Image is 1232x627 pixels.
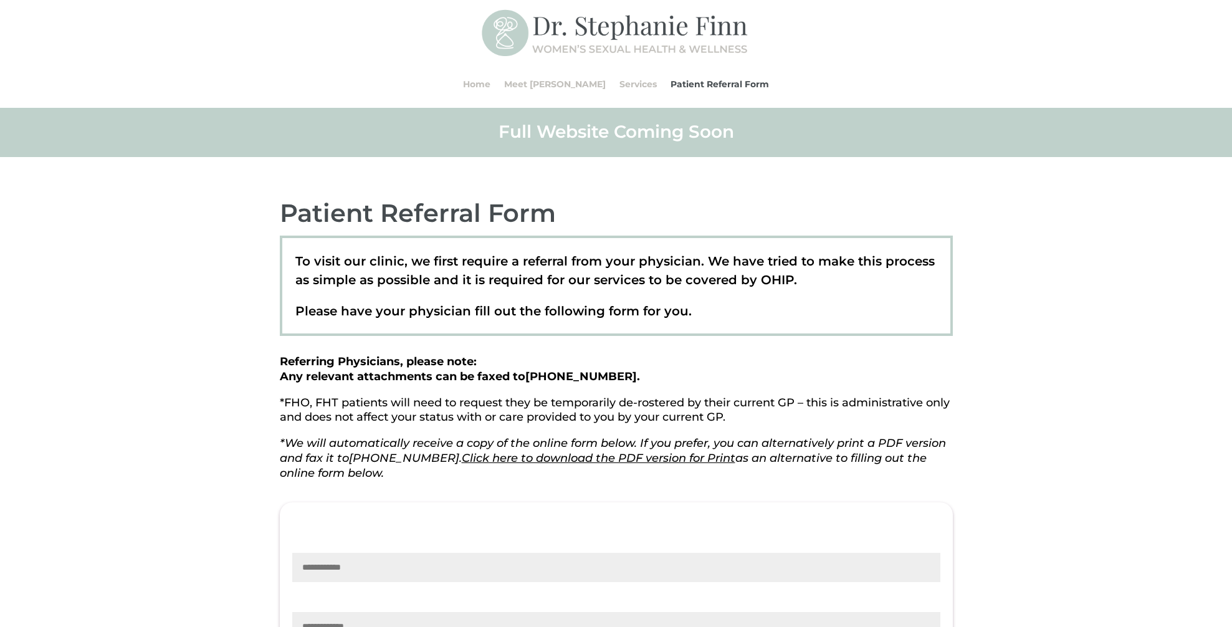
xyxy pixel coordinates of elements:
[295,252,937,302] p: To visit our clinic, we first require a referral from your physician. We have tried to make this ...
[295,302,937,320] p: Please have your physician fill out the following form for you.
[504,60,606,108] a: Meet [PERSON_NAME]
[525,370,637,383] span: [PHONE_NUMBER]
[280,120,953,149] h2: Full Website Coming Soon
[463,60,490,108] a: Home
[349,451,459,465] span: [PHONE_NUMBER]
[280,396,953,437] p: *FHO, FHT patients will need to request they be temporarily de-rostered by their current GP – thi...
[462,451,735,465] a: Click here to download the PDF version for Print
[619,60,657,108] a: Services
[671,60,769,108] a: Patient Referral Form
[280,197,953,236] h2: Patient Referral Form
[280,436,946,480] em: *We will automatically receive a copy of the online form below. If you prefer, you can alternativ...
[280,355,640,383] strong: Referring Physicians, please note: Any relevant attachments can be faxed to .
